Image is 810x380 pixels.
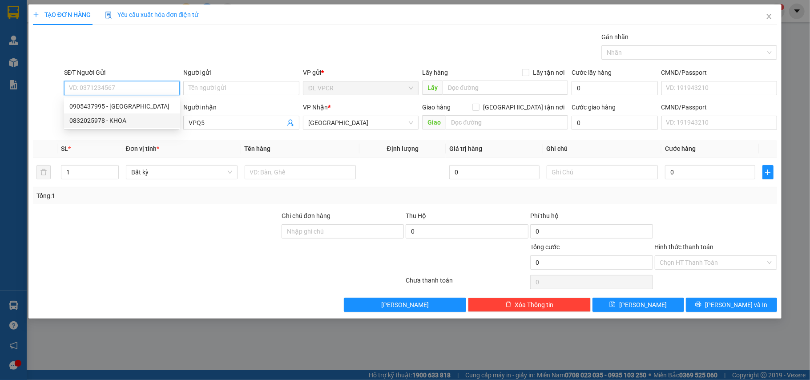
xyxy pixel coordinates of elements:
[592,298,684,312] button: save[PERSON_NAME]
[686,298,778,312] button: printer[PERSON_NAME] và In
[61,145,68,152] span: SL
[282,224,404,239] input: Ghi chú đơn hàng
[661,102,778,112] div: CMND/Passport
[422,69,448,76] span: Lấy hàng
[757,4,782,29] button: Close
[705,300,767,310] span: [PERSON_NAME] và In
[406,212,426,219] span: Thu Hộ
[183,68,299,77] div: Người gửi
[468,298,591,312] button: deleteXóa Thông tin
[69,101,175,111] div: 0905437995 - [GEOGRAPHIC_DATA]
[530,211,653,224] div: Phí thu hộ
[105,11,199,18] span: Yêu cầu xuất hóa đơn điện tử
[303,68,419,77] div: VP gửi
[422,115,446,129] span: Giao
[64,99,180,113] div: 0905437995 - HÀ
[69,116,175,125] div: 0832025978 - KHOA
[36,191,313,201] div: Tổng: 1
[449,165,539,179] input: 0
[655,243,714,251] label: Hình thức thanh toán
[105,12,112,19] img: icon
[33,11,91,18] span: TẠO ĐƠN HÀNG
[572,116,657,130] input: Cước giao hàng
[126,145,159,152] span: Đơn vị tính
[405,275,529,291] div: Chưa thanh toán
[422,104,451,111] span: Giao hàng
[308,116,414,129] span: ĐL Quận 5
[661,68,778,77] div: CMND/Passport
[36,165,51,179] button: delete
[381,300,429,310] span: [PERSON_NAME]
[287,119,294,126] span: user-add
[543,140,662,158] th: Ghi chú
[282,212,330,219] label: Ghi chú đơn hàng
[766,13,773,20] span: close
[245,145,271,152] span: Tên hàng
[33,12,39,18] span: plus
[695,301,701,308] span: printer
[443,81,568,95] input: Dọc đường
[387,145,419,152] span: Định lượng
[449,145,482,152] span: Giá trị hàng
[505,301,512,308] span: delete
[480,102,568,112] span: [GEOGRAPHIC_DATA] tận nơi
[308,81,414,95] span: ĐL VPCR
[183,102,299,112] div: Người nhận
[64,113,180,128] div: 0832025978 - KHOA
[344,298,467,312] button: [PERSON_NAME]
[763,169,774,176] span: plus
[572,81,657,95] input: Cước lấy hàng
[572,104,616,111] label: Cước giao hàng
[601,33,629,40] label: Gán nhãn
[131,166,232,179] span: Bất kỳ
[762,165,774,179] button: plus
[619,300,667,310] span: [PERSON_NAME]
[303,104,328,111] span: VP Nhận
[572,69,612,76] label: Cước lấy hàng
[665,145,696,152] span: Cước hàng
[547,165,658,179] input: Ghi Chú
[529,68,568,77] span: Lấy tận nơi
[515,300,554,310] span: Xóa Thông tin
[609,301,616,308] span: save
[422,81,443,95] span: Lấy
[64,68,180,77] div: SĐT Người Gửi
[245,165,356,179] input: VD: Bàn, Ghế
[446,115,568,129] input: Dọc đường
[530,243,560,251] span: Tổng cước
